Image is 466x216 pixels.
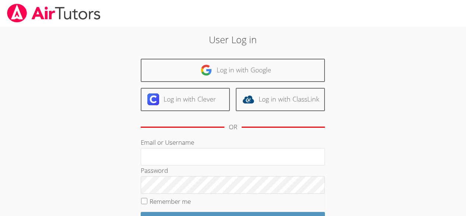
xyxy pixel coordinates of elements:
[236,88,325,111] a: Log in with ClassLink
[150,197,191,206] label: Remember me
[107,32,359,47] h2: User Log in
[141,138,194,147] label: Email or Username
[141,88,230,111] a: Log in with Clever
[6,4,101,23] img: airtutors_banner-c4298cdbf04f3fff15de1276eac7730deb9818008684d7c2e4769d2f7ddbe033.png
[147,93,159,105] img: clever-logo-6eab21bc6e7a338710f1a6ff85c0baf02591cd810cc4098c63d3a4b26e2feb20.svg
[242,93,254,105] img: classlink-logo-d6bb404cc1216ec64c9a2012d9dc4662098be43eaf13dc465df04b49fa7ab582.svg
[229,122,237,133] div: OR
[141,166,168,175] label: Password
[200,64,212,76] img: google-logo-50288ca7cdecda66e5e0955fdab243c47b7ad437acaf1139b6f446037453330a.svg
[141,59,325,82] a: Log in with Google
